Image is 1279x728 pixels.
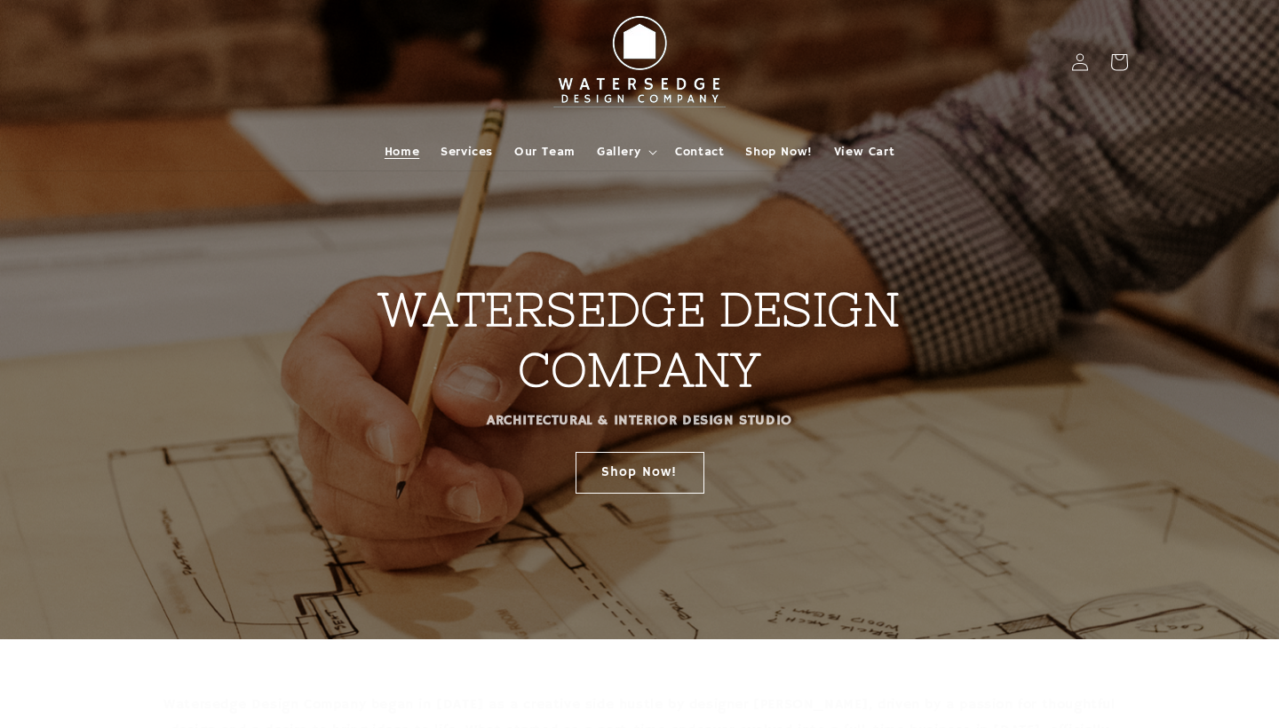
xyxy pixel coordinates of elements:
[576,451,704,493] a: Shop Now!
[374,133,430,170] a: Home
[834,144,894,160] span: View Cart
[823,133,905,170] a: View Cart
[745,144,812,160] span: Shop Now!
[430,133,504,170] a: Services
[487,412,792,430] strong: ARCHITECTURAL & INTERIOR DESIGN STUDIO
[385,144,419,160] span: Home
[504,133,586,170] a: Our Team
[586,133,664,170] summary: Gallery
[597,144,640,160] span: Gallery
[542,7,737,117] img: Watersedge Design Co
[735,133,822,170] a: Shop Now!
[514,144,576,160] span: Our Team
[675,144,724,160] span: Contact
[441,144,493,160] span: Services
[664,133,735,170] a: Contact
[378,283,900,396] strong: WATERSEDGE DESIGN COMPANY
